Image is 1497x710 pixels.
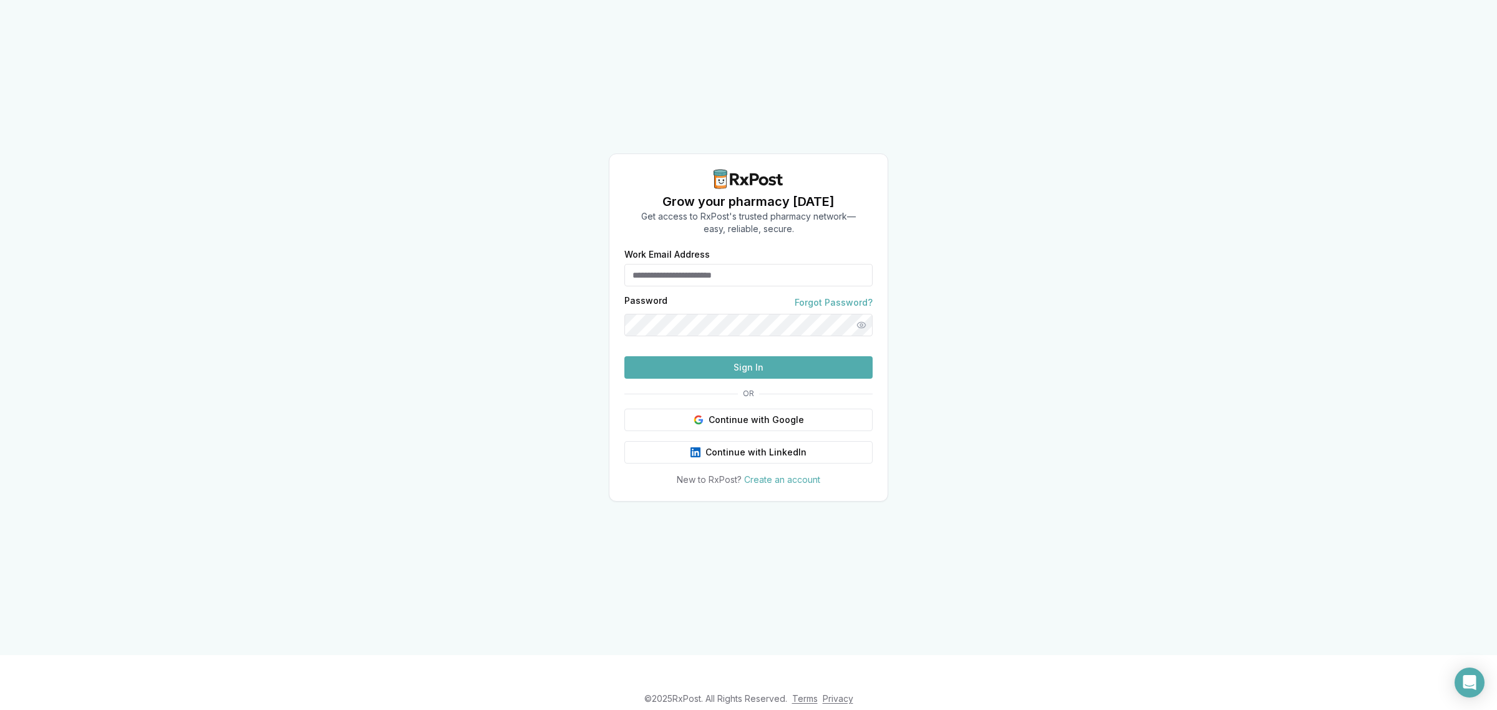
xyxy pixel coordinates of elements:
a: Terms [792,693,818,704]
label: Password [624,296,667,309]
label: Work Email Address [624,250,873,259]
img: LinkedIn [690,447,700,457]
h1: Grow your pharmacy [DATE] [641,193,856,210]
p: Get access to RxPost's trusted pharmacy network— easy, reliable, secure. [641,210,856,235]
span: OR [738,389,759,399]
a: Privacy [823,693,853,704]
a: Create an account [744,474,820,485]
a: Forgot Password? [795,296,873,309]
div: Open Intercom Messenger [1455,668,1485,698]
span: New to RxPost? [677,474,742,485]
button: Sign In [624,356,873,379]
button: Continue with Google [624,409,873,431]
img: Google [694,415,704,425]
button: Show password [850,314,873,336]
button: Continue with LinkedIn [624,441,873,464]
img: RxPost Logo [709,169,788,189]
